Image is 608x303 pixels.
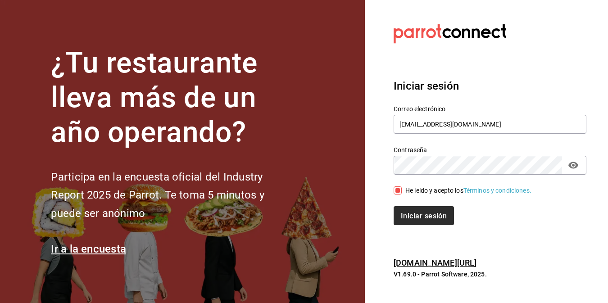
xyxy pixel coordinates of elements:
button: Iniciar sesión [394,206,454,225]
input: Ingresa tu correo electrónico [394,115,586,134]
font: He leído y acepto los [405,187,463,194]
a: Ir a la encuesta [51,243,126,255]
font: Iniciar sesión [401,211,447,220]
a: [DOMAIN_NAME][URL] [394,258,476,267]
font: Participa en la encuesta oficial del Industry Report 2025 de Parrot. Te toma 5 minutos y puede se... [51,171,264,220]
font: Correo electrónico [394,105,445,113]
font: Contraseña [394,146,427,154]
button: campo de contraseña [566,158,581,173]
font: V1.69.0 - Parrot Software, 2025. [394,271,487,278]
a: Términos y condiciones. [463,187,531,194]
font: ¿Tu restaurante lleva más de un año operando? [51,46,257,149]
font: Iniciar sesión [394,80,459,92]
